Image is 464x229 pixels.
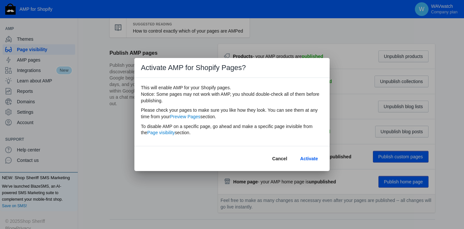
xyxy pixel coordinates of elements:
[141,107,323,120] p: Please check your pages to make sure you like how they look. You can see them at any time from yo...
[141,123,323,136] p: To disable AMP on a specific page, go ahead and make a specific page invisible from the section.
[134,58,330,78] h1: Activate AMP for Shopify Pages?
[300,156,318,161] span: Activate
[295,153,323,165] button: Activate
[272,156,287,161] span: Cancel
[134,78,330,146] div: This will enable AMP for your Shopify pages.
[431,196,456,221] iframe: Drift Widget Chat Controller
[267,153,293,165] button: Cancel
[147,130,175,135] a: Page visibility
[170,114,200,119] a: Preview Pages
[141,91,323,104] h3: Notice: Some pages may not work with AMP, you should double-check all of them before publishing.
